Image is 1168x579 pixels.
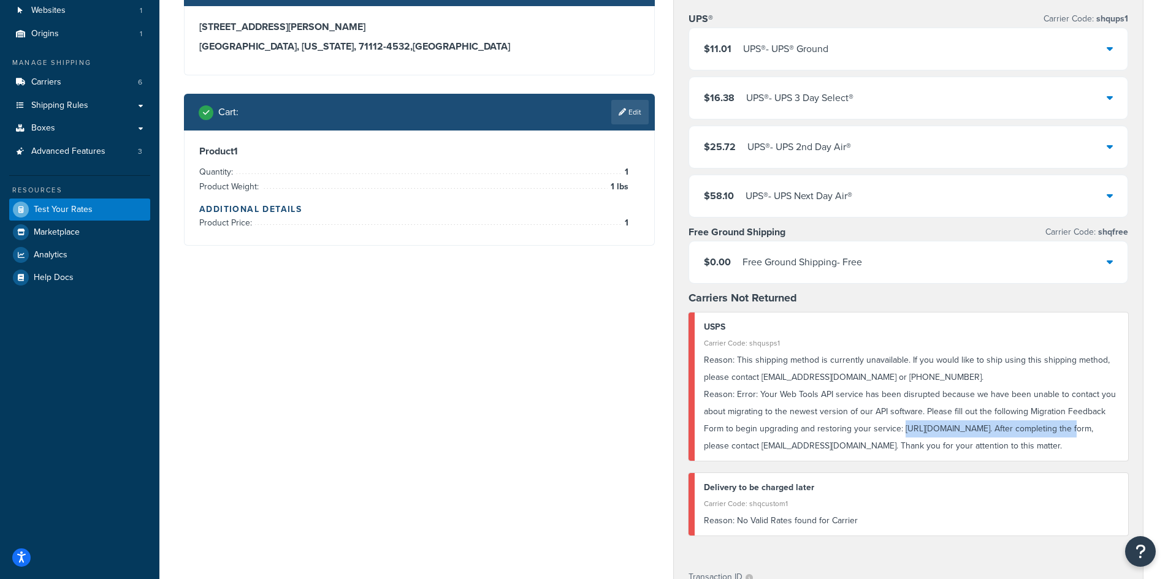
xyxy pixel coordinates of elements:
a: Carriers6 [9,71,150,94]
span: Shipping Rules [31,100,88,111]
li: Advanced Features [9,140,150,163]
span: Advanced Features [31,146,105,157]
button: Open Resource Center [1125,536,1156,567]
span: Websites [31,6,66,16]
span: Test Your Rates [34,205,93,215]
a: Analytics [9,244,150,266]
span: Reason: [704,388,735,401]
a: Advanced Features3 [9,140,150,163]
h4: Additional Details [199,203,639,216]
span: Product Price: [199,216,255,229]
span: $11.01 [704,42,731,56]
a: Shipping Rules [9,94,150,117]
a: Marketplace [9,221,150,243]
li: Origins [9,23,150,45]
div: Carrier Code: shqusps1 [704,335,1120,352]
h3: [STREET_ADDRESS][PERSON_NAME] [199,21,639,33]
span: Origins [31,29,59,39]
div: UPS® - UPS Next Day Air® [746,187,852,205]
a: Boxes [9,117,150,140]
h2: Cart : [218,107,239,118]
div: UPS® - UPS 3 Day Select® [746,89,853,107]
span: Help Docs [34,273,74,283]
p: Carrier Code: [1044,10,1128,28]
span: $0.00 [704,255,731,269]
span: shqfree [1096,225,1128,238]
span: 1 [140,29,142,39]
div: This shipping method is currently unavailable. If you would like to ship using this shipping meth... [704,352,1120,386]
h3: Free Ground Shipping [689,226,785,238]
div: Resources [9,185,150,195]
div: No Valid Rates found for Carrier [704,512,1120,529]
div: Free Ground Shipping - Free [742,254,862,271]
span: Reason: [704,514,735,527]
span: 1 [622,216,628,230]
div: Manage Shipping [9,58,150,68]
div: USPS [704,319,1120,336]
span: $25.72 [704,140,736,154]
span: $16.38 [704,91,735,105]
div: Delivery to be charged later [704,479,1120,496]
span: Quantity: [199,165,236,178]
span: 1 [622,165,628,180]
a: Edit [611,100,649,124]
span: Marketplace [34,227,80,238]
div: UPS® - UPS 2nd Day Air® [747,138,851,156]
span: Boxes [31,123,55,134]
span: Carriers [31,77,61,88]
strong: Carriers Not Returned [689,290,797,306]
span: shqups1 [1094,12,1128,25]
span: 3 [138,146,142,157]
a: Help Docs [9,267,150,289]
h3: Product 1 [199,145,639,157]
span: Reason: [704,354,735,366]
span: 1 [140,6,142,16]
a: Origins1 [9,23,150,45]
p: Carrier Code: [1045,224,1128,241]
span: Analytics [34,250,67,260]
h3: [GEOGRAPHIC_DATA], [US_STATE], 71112-4532 , [GEOGRAPHIC_DATA] [199,40,639,53]
span: 1 lbs [608,180,628,194]
span: 6 [138,77,142,88]
a: Test Your Rates [9,199,150,221]
h3: UPS® [689,13,713,25]
span: Product Weight: [199,180,262,193]
div: UPS® - UPS® Ground [743,40,828,58]
div: Error: Your Web Tools API service has been disrupted because we have been unable to contact you a... [704,386,1120,455]
li: Carriers [9,71,150,94]
span: $58.10 [704,189,734,203]
div: Carrier Code: shqcustom1 [704,495,1120,512]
